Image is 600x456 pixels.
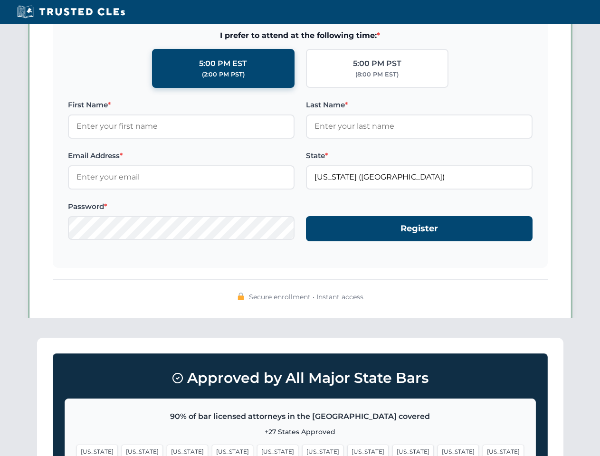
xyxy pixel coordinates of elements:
[68,99,295,111] label: First Name
[65,365,536,391] h3: Approved by All Major State Bars
[14,5,128,19] img: Trusted CLEs
[68,150,295,161] label: Email Address
[68,114,295,138] input: Enter your first name
[306,165,533,189] input: Florida (FL)
[199,57,247,70] div: 5:00 PM EST
[202,70,245,79] div: (2:00 PM PST)
[306,114,533,138] input: Enter your last name
[306,150,533,161] label: State
[355,70,399,79] div: (8:00 PM EST)
[353,57,401,70] div: 5:00 PM PST
[306,216,533,241] button: Register
[237,293,245,300] img: 🔒
[306,99,533,111] label: Last Name
[68,165,295,189] input: Enter your email
[76,410,524,423] p: 90% of bar licensed attorneys in the [GEOGRAPHIC_DATA] covered
[76,427,524,437] p: +27 States Approved
[68,29,533,42] span: I prefer to attend at the following time:
[68,201,295,212] label: Password
[249,292,363,302] span: Secure enrollment • Instant access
